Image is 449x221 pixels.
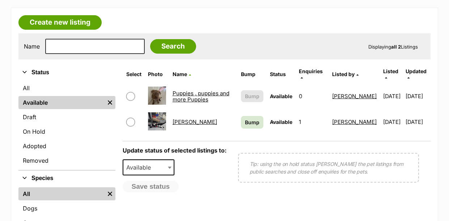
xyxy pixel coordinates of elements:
[18,82,115,95] a: All
[145,66,169,83] th: Photo
[332,71,355,77] span: Listed by
[383,68,398,80] a: Listed
[383,68,398,74] span: Listed
[296,84,329,109] td: 0
[332,71,359,77] a: Listed by
[18,110,115,124] a: Draft
[18,96,105,109] a: Available
[18,202,115,215] a: Dogs
[18,125,115,138] a: On Hold
[173,71,187,77] span: Name
[267,66,295,83] th: Status
[332,93,377,100] a: [PERSON_NAME]
[380,84,405,109] td: [DATE]
[173,71,191,77] a: Name
[105,187,115,200] a: Remove filter
[24,43,40,50] label: Name
[299,68,323,80] a: Enquiries
[299,68,323,74] span: translation missing: en.admin.listings.index.attributes.enquiries
[18,15,102,30] a: Create new listing
[391,44,401,50] strong: all 2
[18,154,115,167] a: Removed
[123,66,144,83] th: Select
[406,68,427,80] a: Updated
[380,109,405,134] td: [DATE]
[123,162,158,172] span: Available
[250,160,407,175] p: Tip: using the on hold status [PERSON_NAME] the pet listings from public searches and close off e...
[123,159,175,175] span: Available
[18,68,115,77] button: Status
[368,44,418,50] span: Displaying Listings
[238,66,266,83] th: Bump
[123,181,179,192] button: Save status
[332,118,377,125] a: [PERSON_NAME]
[296,109,329,134] td: 1
[241,116,263,129] a: Bump
[270,119,292,125] span: Available
[173,90,229,103] a: Puppies , puppies and more Puppies
[245,118,259,126] span: Bump
[406,84,430,109] td: [DATE]
[150,39,196,54] input: Search
[18,174,115,183] button: Species
[105,96,115,109] a: Remove filter
[18,139,115,153] a: Adopted
[18,187,105,200] a: All
[406,109,430,134] td: [DATE]
[241,90,263,102] button: Bump
[18,80,115,170] div: Status
[245,92,259,100] span: Bump
[406,68,427,74] span: Updated
[123,147,226,154] label: Update status of selected listings to:
[270,93,292,99] span: Available
[173,118,217,125] a: [PERSON_NAME]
